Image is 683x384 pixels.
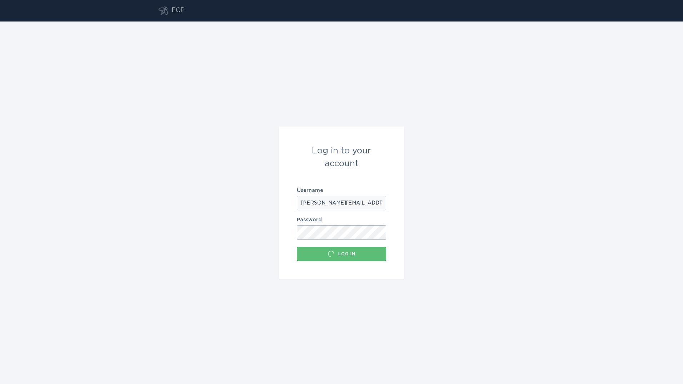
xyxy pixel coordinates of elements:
div: Loading [328,250,335,257]
button: Log in [297,247,386,261]
div: Log in to your account [297,144,386,170]
div: ECP [171,6,185,15]
label: Username [297,188,386,193]
label: Password [297,217,386,222]
button: Go to dashboard [159,6,168,15]
div: Log in [300,250,383,257]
